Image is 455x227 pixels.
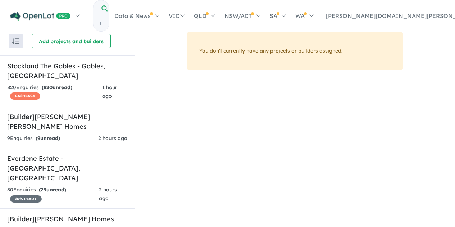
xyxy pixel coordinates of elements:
img: Openlot PRO Logo White [10,12,70,21]
button: Add projects and builders [32,34,111,48]
span: 29 [41,186,46,193]
span: 2 hours ago [98,135,127,141]
a: WA [290,3,318,28]
a: Data & News [109,3,164,28]
strong: ( unread) [42,84,72,91]
div: You don't currently have any projects or builders assigned. [187,32,403,70]
span: CASHBACK [10,92,40,100]
strong: ( unread) [36,135,60,141]
h5: [Builder] [PERSON_NAME] Homes [7,214,127,224]
a: NSW/ACT [219,3,265,28]
span: 9 [37,135,40,141]
span: 1 hour ago [102,84,117,99]
h5: [Builder] [PERSON_NAME] [PERSON_NAME] Homes [7,112,127,131]
div: 9 Enquir ies [7,134,60,143]
a: QLD [189,3,219,28]
h5: Everdene Estate - [GEOGRAPHIC_DATA] , [GEOGRAPHIC_DATA] [7,154,127,183]
div: 820 Enquir ies [7,83,102,101]
div: 80 Enquir ies [7,186,99,203]
h5: Stockland The Gables - Gables , [GEOGRAPHIC_DATA] [7,61,127,81]
a: SA [265,3,290,28]
span: 2 hours ago [99,186,117,201]
span: 820 [44,84,53,91]
img: sort.svg [12,38,19,44]
span: 20 % READY [10,195,42,203]
a: VIC [164,3,189,28]
input: Try estate name, suburb, builder or developer [93,16,108,31]
strong: ( unread) [39,186,66,193]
